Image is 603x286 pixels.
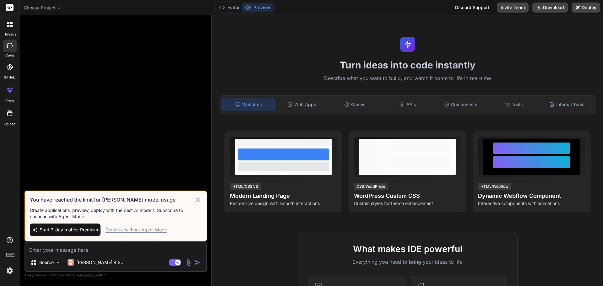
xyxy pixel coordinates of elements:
button: Deploy [572,3,600,13]
span: Choose Project [24,5,61,11]
img: attachment [185,259,192,266]
img: icon [195,259,201,266]
div: Continue without Agent Mode [106,227,167,233]
p: Custom styles for theme enhancement [354,200,461,207]
div: Tools [488,98,540,111]
img: Pick Models [56,260,61,265]
h4: WordPress Custom CSS [354,192,461,200]
button: Preview [242,3,273,12]
div: HTML/Webflow [478,183,511,190]
label: code [5,53,14,58]
label: Upload [4,121,16,127]
h3: You have reached the limit for [PERSON_NAME] model usage [30,196,194,203]
div: CSS/WordPress [354,183,388,190]
h4: Modern Landing Page [230,192,337,200]
div: Web Apps [276,98,328,111]
button: Invite Team [497,3,529,13]
span: Start 7-day trial for Premium [40,227,98,233]
div: Internal Tools [541,98,593,111]
h2: What makes IDE powerful [308,242,507,256]
span: privacy [84,273,95,277]
div: Discord Support [451,3,493,13]
div: Websites [222,98,275,111]
p: Describe what you want to build, and watch it come to life in real-time [216,74,599,83]
div: APIs [382,98,434,111]
label: threads [3,32,16,37]
div: Components [435,98,487,111]
h1: Turn ideas into code instantly [216,59,599,71]
p: Always double-check its answers. Your in Bind [24,272,207,278]
h4: Dynamic Webflow Component [478,192,585,200]
div: Games [329,98,381,111]
label: GitHub [4,75,15,80]
p: Create applications, preview, deploy with the best AI models. Subscribe to continue with Agent Mode [30,207,202,220]
p: Responsive design with smooth interactions [230,200,337,207]
p: Source [39,259,54,266]
button: Start 7-day trial for Premium [30,224,100,236]
img: Claude 4 Sonnet [68,259,74,266]
p: Everything you need to bring your ideas to life [308,258,507,266]
img: settings [4,265,15,276]
button: Editor [216,3,242,12]
div: HTML/CSS/JS [230,183,261,190]
button: Download [532,3,568,13]
p: [PERSON_NAME] 4 S.. [76,259,123,266]
p: Interactive components with animations [478,200,585,207]
label: prem [5,98,14,104]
